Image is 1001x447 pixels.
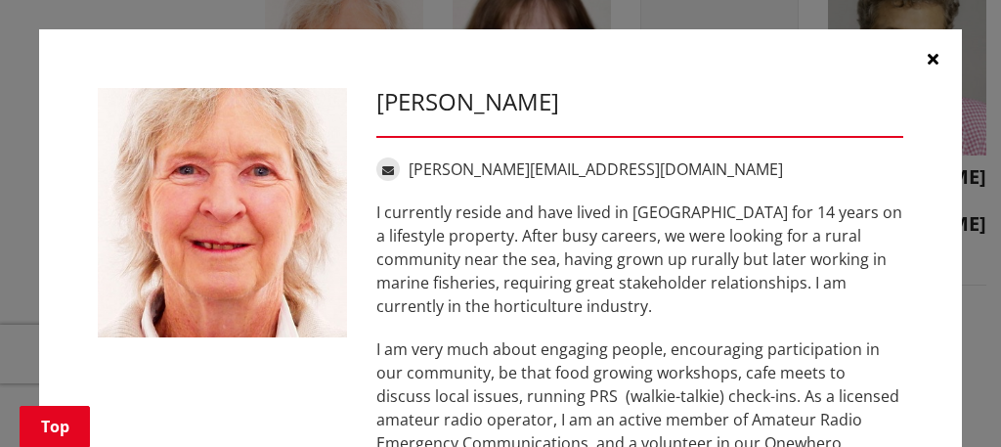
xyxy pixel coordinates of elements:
h3: [PERSON_NAME] [376,88,903,116]
a: [PERSON_NAME][EMAIL_ADDRESS][DOMAIN_NAME] [409,158,783,180]
iframe: Messenger Launcher [911,365,981,435]
p: I currently reside and have lived in [GEOGRAPHIC_DATA] for 14 years on a lifestyle property. Afte... [376,201,903,318]
img: WO-B-RN__MURRAY_T__qu9tJ [98,88,347,337]
a: Top [20,406,90,447]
